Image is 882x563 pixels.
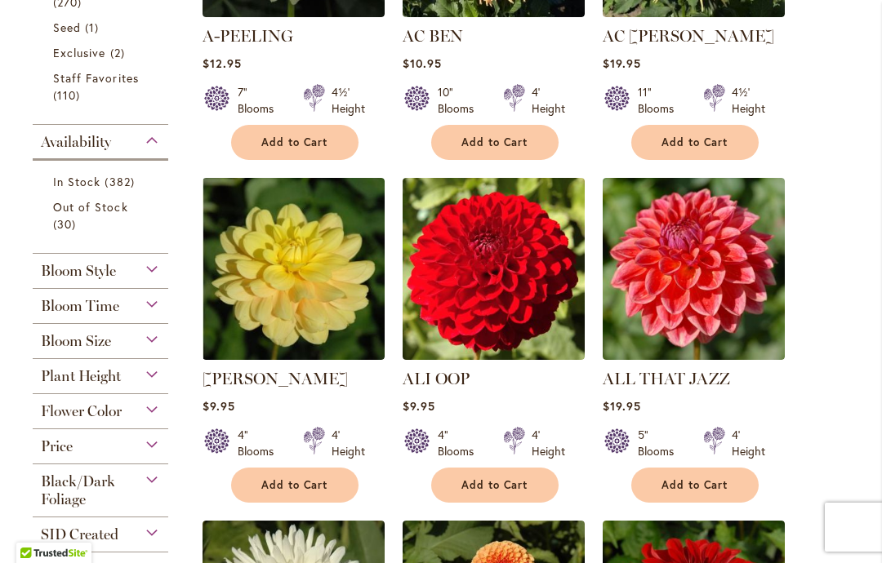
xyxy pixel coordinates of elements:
a: A-PEELING [203,26,293,46]
button: Add to Cart [431,468,559,503]
span: 30 [53,215,80,233]
a: ALI OOP [403,348,585,363]
span: $12.95 [203,55,242,71]
span: Flower Color [41,402,122,420]
span: In Stock [53,174,100,189]
div: 4' Height [532,427,565,459]
span: Price [41,437,73,455]
img: AHOY MATEY [203,178,385,360]
a: A-Peeling [203,5,385,20]
a: AC Jeri [603,5,785,20]
a: Staff Favorites [53,69,152,104]
div: 4" Blooms [438,427,483,459]
a: AC [PERSON_NAME] [603,26,774,46]
img: ALI OOP [403,178,585,360]
span: Out of Stock [53,199,128,215]
img: ALL THAT JAZZ [603,178,785,360]
span: Plant Height [41,367,121,385]
div: 4" Blooms [238,427,283,459]
div: 4½' Height [332,84,365,117]
span: $19.95 [603,55,641,71]
span: Add to Cart [261,478,328,492]
span: Bloom Time [41,297,119,315]
a: [PERSON_NAME] [203,369,348,388]
a: Exclusive [53,44,152,61]
div: 10" Blooms [438,84,483,117]
a: ALL THAT JAZZ [603,348,785,363]
span: Staff Favorites [53,70,139,86]
span: Bloom Style [41,262,116,280]
span: $10.95 [403,55,442,71]
button: Add to Cart [631,125,759,160]
a: ALL THAT JAZZ [603,369,730,388]
span: Availability [41,133,111,151]
span: $19.95 [603,398,641,414]
div: 7" Blooms [238,84,283,117]
span: Add to Cart [661,478,728,492]
a: Seed [53,19,152,36]
span: Add to Cart [661,135,728,149]
span: Add to Cart [461,135,528,149]
span: 110 [53,86,84,104]
iframe: Launch Accessibility Center [12,505,58,551]
div: 11" Blooms [638,84,684,117]
a: AHOY MATEY [203,348,385,363]
div: 4' Height [332,427,365,459]
span: $9.95 [203,398,235,414]
a: In Stock 382 [53,173,152,190]
a: ALI OOP [403,369,470,388]
a: AC BEN [403,5,585,20]
button: Add to Cart [631,468,759,503]
a: Out of Stock 30 [53,198,152,233]
a: AC BEN [403,26,463,46]
span: 2 [110,44,129,61]
span: Black/Dark Foliage [41,472,115,508]
span: Seed [53,20,81,35]
span: Exclusive [53,45,105,60]
span: SID Created [41,525,118,543]
div: 4' Height [532,84,565,117]
button: Add to Cart [431,125,559,160]
span: 1 [85,19,103,36]
span: Bloom Size [41,332,111,350]
div: 4½' Height [732,84,765,117]
span: Add to Cart [261,135,328,149]
button: Add to Cart [231,468,359,503]
div: 4' Height [732,427,765,459]
span: Add to Cart [461,478,528,492]
span: 382 [105,173,138,190]
span: $9.95 [403,398,435,414]
button: Add to Cart [231,125,359,160]
div: 5" Blooms [638,427,684,459]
